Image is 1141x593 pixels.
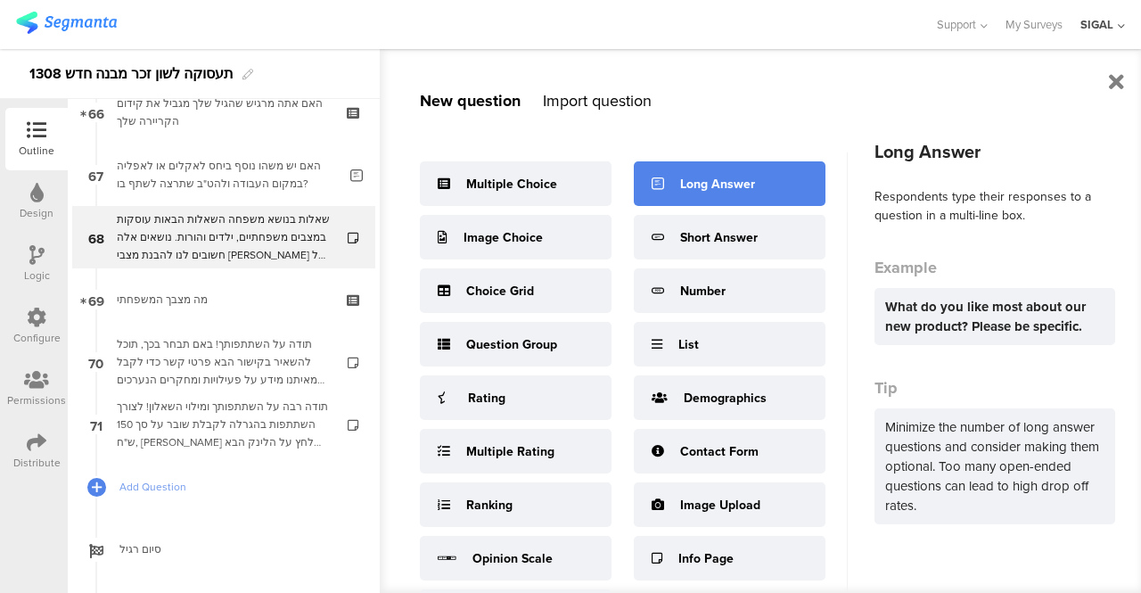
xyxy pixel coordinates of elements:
[464,228,543,247] div: Image Choice
[117,398,330,451] div: תודה רבה על השתתפותך ומילוי השאלון! לצורך השתתפות בהגרלה לקבלת שובר על סך 150 ש"ח, אנא לחץ על הלי...
[117,95,330,130] div: האם אתה מרגיש שהגיל שלך מגביל את קידום הקריירה שלך
[88,290,104,309] span: 69
[680,282,726,301] div: Number
[543,89,652,112] div: Import question
[874,256,1115,279] div: Example
[680,228,758,247] div: Short Answer
[16,12,117,34] img: segmanta logo
[472,549,553,568] div: Opinion Scale
[7,392,66,408] div: Permissions
[885,297,1104,336] div: What do you like most about our new product? Please be specific.
[678,549,734,568] div: Info Page
[466,496,513,515] div: Ranking
[72,518,375,581] a: סיום רגיל
[119,540,348,558] span: סיום רגיל
[88,352,103,372] span: 70
[90,415,103,434] span: 71
[874,376,1115,399] div: Tip
[119,478,348,496] span: Add Question
[680,496,760,515] div: Image Upload
[88,165,103,185] span: 67
[874,408,1115,524] div: Minimize the number of long answer questions and consider making them optional. Too many open-end...
[88,227,104,247] span: 68
[19,143,54,159] div: Outline
[466,442,554,461] div: Multiple Rating
[466,282,534,301] div: Choice Grid
[72,393,375,456] a: 71 תודה רבה על השתתפותך ומילוי השאלון! לצורך השתתפות בהגרלה לקבלת שובר על סך 150 ש"ח, [PERSON_NAM...
[20,205,53,221] div: Design
[117,210,330,264] div: שאלות בנושא משפחה השאלות הבאות עוסקות במצבים משפחתיים, ילדים והורות. נושאים אלה חשובים לנו להבנת ...
[72,206,375,268] a: 68 שאלות בנושא משפחה השאלות הבאות עוסקות במצבים משפחתיים, ילדים והורות. נושאים אלה חשובים לנו להב...
[24,268,50,284] div: Logic
[874,187,1115,225] div: Respondents type their responses to a question in a multi-line box.
[88,103,104,122] span: 66
[72,268,375,331] a: 69 מה מצבך המשפחתי
[466,175,557,194] div: Multiple Choice
[72,331,375,393] a: 70 תודה על השתתפותך! באם תבחר בכך, תוכל להשאיר בקישור הבא פרטי קשר כדי לקבל מאיתנו מידע על פעילוי...
[680,442,759,461] div: Contact Form
[1080,16,1113,33] div: SIGAL
[680,175,755,194] div: Long Answer
[684,389,767,408] div: Demographics
[468,389,505,408] div: Rating
[874,138,1115,165] div: Long Answer
[29,60,234,88] div: תעסוקה לשון זכר מבנה חדש 1308
[13,330,61,346] div: Configure
[420,89,521,112] div: New question
[117,291,330,309] div: מה מצבך המשפחתי
[466,335,557,354] div: Question Group
[72,144,375,206] a: 67 האם יש משהו נוסף ביחס לאקלים או לאפליה במקום העבודה ולהט"ב שתרצה לשתף בו?
[72,81,375,144] a: 66 האם אתה מרגיש שהגיל שלך מגביל את קידום הקריירה שלך
[13,455,61,471] div: Distribute
[117,335,330,389] div: תודה על השתתפותך! באם תבחר בכך, תוכל להשאיר בקישור הבא פרטי קשר כדי לקבל מאיתנו מידע על פעילויות ...
[117,157,337,193] div: האם יש משהו נוסף ביחס לאקלים או לאפליה במקום העבודה ולהט"ב שתרצה לשתף בו?
[678,335,699,354] div: List
[937,16,976,33] span: Support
